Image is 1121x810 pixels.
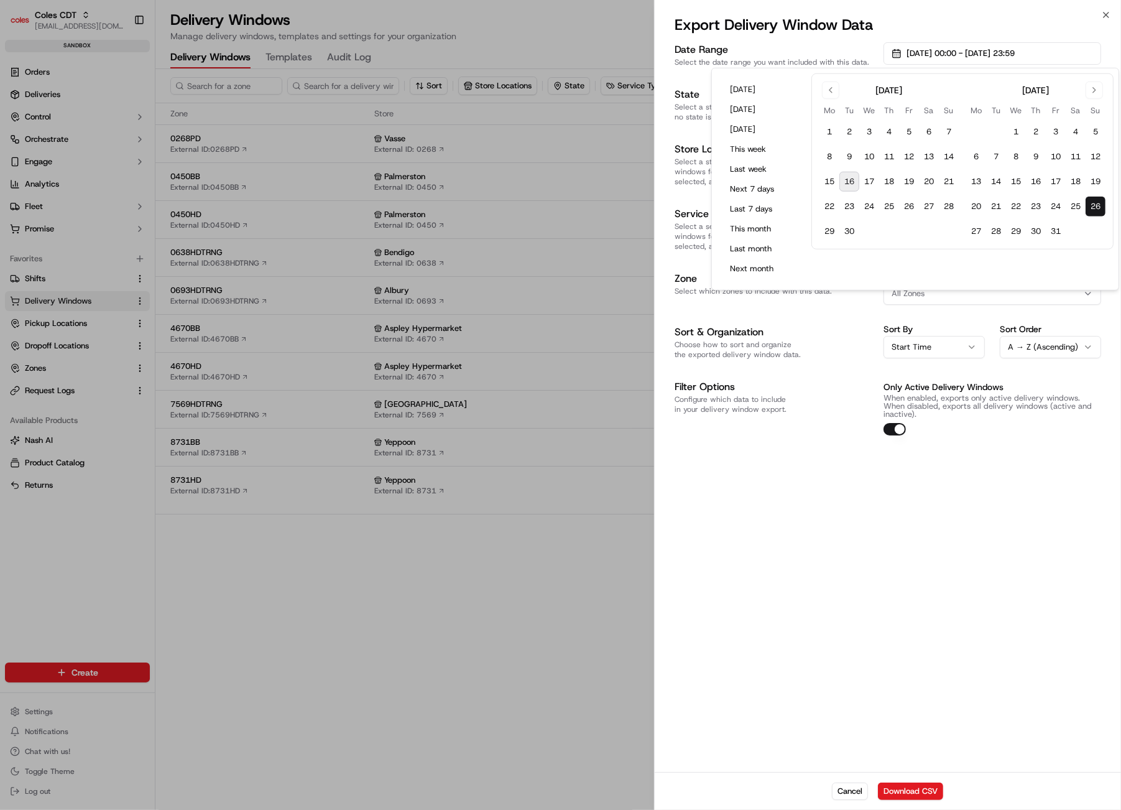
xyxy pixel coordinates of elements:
[939,197,959,216] button: 28
[1006,122,1026,142] button: 1
[1026,122,1046,142] button: 2
[42,119,204,132] div: Start new chat
[883,325,985,333] label: Sort By
[883,381,1003,393] label: Only Active Delivery Windows
[211,123,226,138] button: Start new chat
[966,104,986,117] th: Monday
[675,87,874,102] h3: State
[1086,81,1103,99] button: Go to next month
[724,240,799,258] button: Last month
[1026,221,1046,241] button: 30
[879,197,899,216] button: 25
[88,211,150,221] a: Powered byPylon
[859,104,879,117] th: Wednesday
[919,197,939,216] button: 27
[1026,197,1046,216] button: 23
[939,172,959,192] button: 21
[839,172,859,192] button: 16
[879,104,899,117] th: Thursday
[724,180,799,198] button: Next 7 days
[899,104,919,117] th: Friday
[675,102,874,122] p: Select a state to export delivery windows for. If no state is selected, all states will be included.
[939,104,959,117] th: Sunday
[1026,172,1046,192] button: 16
[12,182,22,192] div: 📗
[724,260,799,277] button: Next month
[919,122,939,142] button: 6
[675,271,874,286] h3: Zone
[675,207,874,221] h3: Service Type
[1006,104,1026,117] th: Wednesday
[839,122,859,142] button: 2
[1006,221,1026,241] button: 29
[986,104,1006,117] th: Tuesday
[724,141,799,158] button: This week
[724,101,799,118] button: [DATE]
[919,104,939,117] th: Saturday
[675,340,874,360] p: Choose how to sort and organize the exported delivery window data.
[675,42,874,57] h3: Date Range
[42,132,157,142] div: We're available if you need us!
[939,122,959,142] button: 7
[819,197,839,216] button: 22
[675,142,874,157] h3: Store Location
[1086,122,1105,142] button: 5
[819,147,839,167] button: 8
[822,81,839,99] button: Go to previous month
[1006,172,1026,192] button: 15
[859,147,879,167] button: 10
[1066,197,1086,216] button: 25
[1023,84,1049,96] div: [DATE]
[12,50,226,70] p: Welcome 👋
[892,288,925,299] span: All Zones
[25,181,95,193] span: Knowledge Base
[32,81,224,94] input: Got a question? Start typing here...
[675,57,874,67] p: Select the date range you want included with this data.
[986,147,1006,167] button: 7
[986,197,1006,216] button: 21
[819,172,839,192] button: 15
[12,119,35,142] img: 1736555255976-a54dd68f-1ca7-489b-9aae-adbdc363a1c4
[966,221,986,241] button: 27
[859,122,879,142] button: 3
[1046,147,1066,167] button: 10
[832,783,868,800] button: Cancel
[1066,122,1086,142] button: 4
[675,286,874,296] p: Select which zones to include with this data.
[1006,197,1026,216] button: 22
[100,176,205,198] a: 💻API Documentation
[675,394,874,414] p: Configure which data to include in your delivery window export.
[966,172,986,192] button: 13
[839,197,859,216] button: 23
[1066,172,1086,192] button: 18
[986,172,1006,192] button: 14
[1046,104,1066,117] th: Friday
[819,122,839,142] button: 1
[986,221,1006,241] button: 28
[675,15,1101,35] h2: Export Delivery Window Data
[1046,221,1066,241] button: 31
[1046,172,1066,192] button: 17
[899,147,919,167] button: 12
[859,197,879,216] button: 24
[1000,325,1101,333] label: Sort Order
[876,84,903,96] div: [DATE]
[879,147,899,167] button: 11
[883,42,1101,65] button: [DATE] 00:00 - [DATE] 23:59
[12,13,37,38] img: Nash
[939,147,959,167] button: 14
[899,172,919,192] button: 19
[883,282,1101,305] button: All Zones
[966,147,986,167] button: 6
[675,221,874,251] p: Select a service type to export delivery windows for. If no service type is selected, all service...
[724,220,799,238] button: This month
[819,221,839,241] button: 29
[1086,104,1105,117] th: Sunday
[124,212,150,221] span: Pylon
[105,182,115,192] div: 💻
[724,81,799,98] button: [DATE]
[1046,197,1066,216] button: 24
[839,147,859,167] button: 9
[919,147,939,167] button: 13
[879,172,899,192] button: 18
